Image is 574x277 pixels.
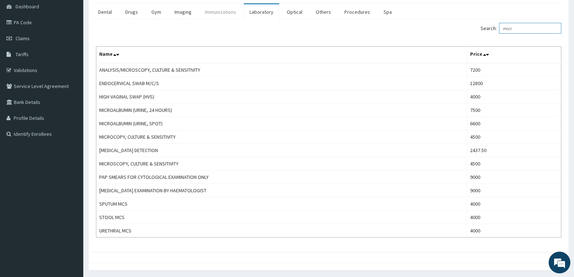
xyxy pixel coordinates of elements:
[42,91,100,164] span: We're online!
[339,4,376,20] a: Procedures
[244,4,279,20] a: Laboratory
[499,23,561,34] input: Search:
[16,35,30,42] span: Claims
[96,144,467,157] td: [MEDICAL_DATA] DETECTION
[378,4,398,20] a: Spa
[310,4,337,20] a: Others
[16,3,39,10] span: Dashboard
[467,157,561,171] td: 4500
[96,197,467,211] td: SPUTUM MCS
[146,4,167,20] a: Gym
[467,144,561,157] td: 2437.50
[96,117,467,130] td: MICROALBUMIN (URINE, SPOT)
[467,47,561,63] th: Price
[481,23,561,34] label: Search:
[96,157,467,171] td: MICROSCOPY, CULTURE & SENSITIVITY
[467,171,561,184] td: 9000
[467,197,561,211] td: 4000
[96,171,467,184] td: PAP SMEARS FOR CYTOLOGICAL EXAMINATION ONLY
[281,4,308,20] a: Optical
[467,104,561,117] td: 7500
[169,4,197,20] a: Imaging
[38,41,122,50] div: Chat with us now
[96,77,467,90] td: ENDOCERVICAL SWAB M/C/S
[467,130,561,144] td: 4500
[120,4,144,20] a: Drugs
[119,4,136,21] div: Minimize live chat window
[96,104,467,117] td: MICROALBUMIN (URINE, 24 HOURS)
[467,184,561,197] td: 9000
[467,90,561,104] td: 4000
[467,224,561,238] td: 4000
[467,77,561,90] td: 12800
[96,130,467,144] td: MICROCOPY, CULTURE & SENSITIVITY
[96,184,467,197] td: [MEDICAL_DATA] EXAMINATION BY HAEMATOLOGIST
[13,36,29,54] img: d_794563401_company_1708531726252_794563401
[467,117,561,130] td: 6600
[16,51,29,58] span: Tariffs
[4,198,138,223] textarea: Type your message and hit 'Enter'
[96,63,467,77] td: ANALYSIS/MICROSCOPY, CULTURE & SENSITIVITY
[96,224,467,238] td: URETHRAL MCS
[467,63,561,77] td: 7200
[96,211,467,224] td: STOOL MCS
[96,47,467,63] th: Name
[199,4,242,20] a: Immunizations
[92,4,118,20] a: Dental
[96,90,467,104] td: HIGH VAGINAL SWAP (HVS)
[467,211,561,224] td: 4000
